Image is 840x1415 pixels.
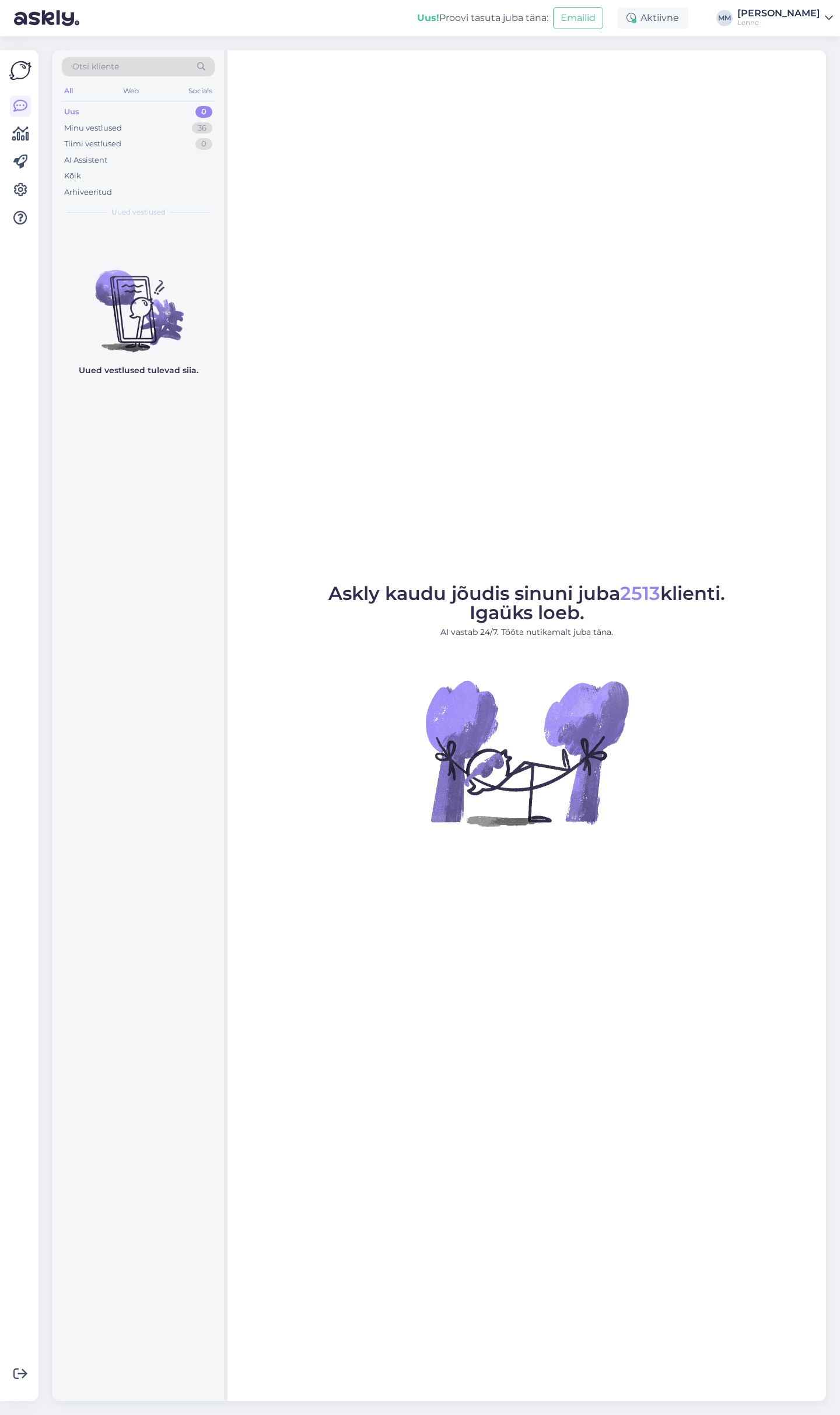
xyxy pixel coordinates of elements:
img: Askly Logo [9,59,32,82]
div: Lenne [737,18,820,27]
img: No Chat active [422,648,632,858]
span: Uued vestlused [111,207,166,217]
div: AI Assistent [64,155,107,166]
div: [PERSON_NAME] [737,9,820,18]
b: Uus! [417,12,439,23]
div: Minu vestlused [64,122,122,134]
div: 0 [195,138,212,150]
div: Arhiveeritud [64,187,112,198]
span: 2513 [620,582,660,605]
div: 36 [192,122,212,134]
a: [PERSON_NAME]Lenne [737,9,833,27]
div: Socials [186,83,215,99]
button: Emailid [553,7,603,29]
div: MM [716,10,733,26]
p: Uued vestlused tulevad siia. [79,364,198,377]
span: Askly kaudu jõudis sinuni juba klienti. Igaüks loeb. [328,582,725,624]
img: No chats [52,249,224,354]
p: AI vastab 24/7. Tööta nutikamalt juba täna. [328,626,725,638]
span: Otsi kliente [72,61,119,73]
div: Uus [64,106,79,118]
div: Web [121,83,141,99]
div: Aktiivne [617,8,688,29]
div: Proovi tasuta juba täna: [417,11,548,25]
div: Kõik [64,170,81,182]
div: Tiimi vestlused [64,138,121,150]
div: All [62,83,75,99]
div: 0 [195,106,212,118]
